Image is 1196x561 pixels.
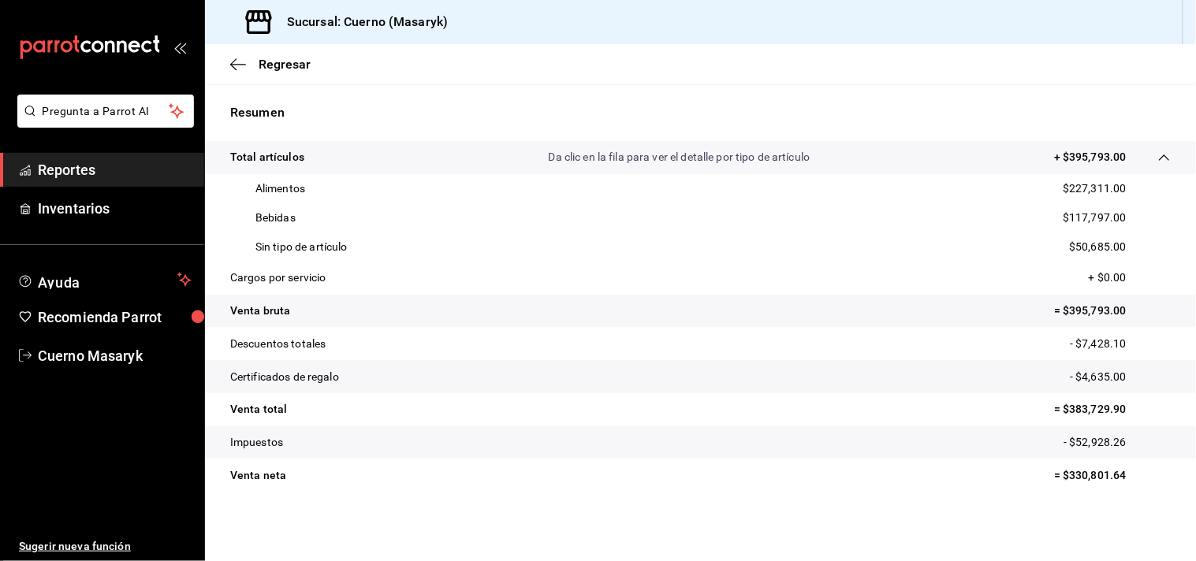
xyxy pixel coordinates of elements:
[255,239,348,255] p: Sin tipo de artículo
[230,269,326,286] p: Cargos por servicio
[230,336,326,352] p: Descuentos totales
[173,41,186,54] button: open_drawer_menu
[274,13,448,32] h3: Sucursal: Cuerno (Masaryk)
[1054,401,1171,418] p: = $383,729.90
[1064,180,1127,197] p: $227,311.00
[43,103,170,120] span: Pregunta a Parrot AI
[230,434,283,451] p: Impuestos
[38,159,192,180] span: Reportes
[230,149,304,165] p: Total artículos
[230,401,287,418] p: Venta total
[230,467,286,484] p: Venta neta
[1071,336,1171,352] p: - $7,428.10
[19,538,192,555] span: Sugerir nueva función
[38,345,192,366] span: Cuerno Masaryk
[259,57,311,72] span: Regresar
[1064,210,1127,226] p: $117,797.00
[11,114,194,131] a: Pregunta a Parrot AI
[1089,269,1171,286] p: + $0.00
[1071,369,1171,385] p: - $4,635.00
[230,369,339,385] p: Certificados de regalo
[255,180,305,197] p: Alimentos
[38,307,192,328] span: Recomienda Parrot
[38,198,192,219] span: Inventarios
[1070,239,1127,255] p: $50,685.00
[1054,303,1171,319] p: = $395,793.00
[230,303,290,319] p: Venta bruta
[549,149,810,165] p: Da clic en la fila para ver el detalle por tipo de artículo
[1054,467,1171,484] p: = $330,801.64
[230,57,311,72] button: Regresar
[1064,434,1171,451] p: - $52,928.26
[1054,149,1127,165] p: + $395,793.00
[230,103,1171,122] p: Resumen
[255,210,296,226] p: Bebidas
[17,95,194,128] button: Pregunta a Parrot AI
[38,270,171,289] span: Ayuda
